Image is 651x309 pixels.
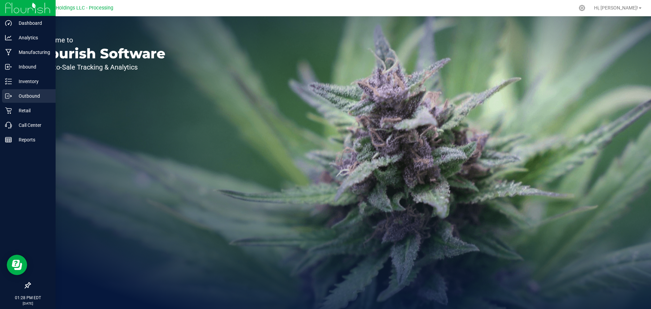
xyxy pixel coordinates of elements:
[5,34,12,41] inline-svg: Analytics
[5,63,12,70] inline-svg: Inbound
[5,49,12,56] inline-svg: Manufacturing
[12,63,53,71] p: Inbound
[3,295,53,301] p: 01:28 PM EDT
[5,107,12,114] inline-svg: Retail
[12,92,53,100] p: Outbound
[12,136,53,144] p: Reports
[594,5,638,11] span: Hi, [PERSON_NAME]!
[12,107,53,115] p: Retail
[5,122,12,129] inline-svg: Call Center
[37,64,165,71] p: Seed-to-Sale Tracking & Analytics
[37,37,165,43] p: Welcome to
[3,301,53,306] p: [DATE]
[12,34,53,42] p: Analytics
[12,48,53,56] p: Manufacturing
[12,121,53,129] p: Call Center
[37,47,165,60] p: Flourish Software
[5,93,12,99] inline-svg: Outbound
[5,20,12,26] inline-svg: Dashboard
[25,5,113,11] span: Riviera Creek Holdings LLC - Processing
[5,78,12,85] inline-svg: Inventory
[578,5,586,11] div: Manage settings
[12,19,53,27] p: Dashboard
[5,136,12,143] inline-svg: Reports
[12,77,53,85] p: Inventory
[7,255,27,275] iframe: Resource center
